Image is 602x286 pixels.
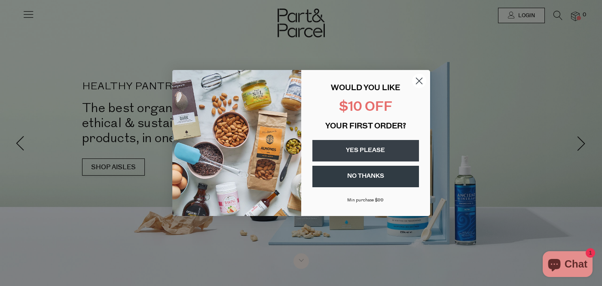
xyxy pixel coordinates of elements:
[172,70,301,216] img: 43fba0fb-7538-40bc-babb-ffb1a4d097bc.jpeg
[540,251,595,279] inbox-online-store-chat: Shopify online store chat
[325,123,406,131] span: YOUR FIRST ORDER?
[412,73,427,88] button: Close dialog
[347,198,384,203] span: Min purchase $99
[331,85,400,92] span: WOULD YOU LIKE
[339,101,392,114] span: $10 OFF
[312,166,419,187] button: NO THANKS
[312,140,419,161] button: YES PLEASE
